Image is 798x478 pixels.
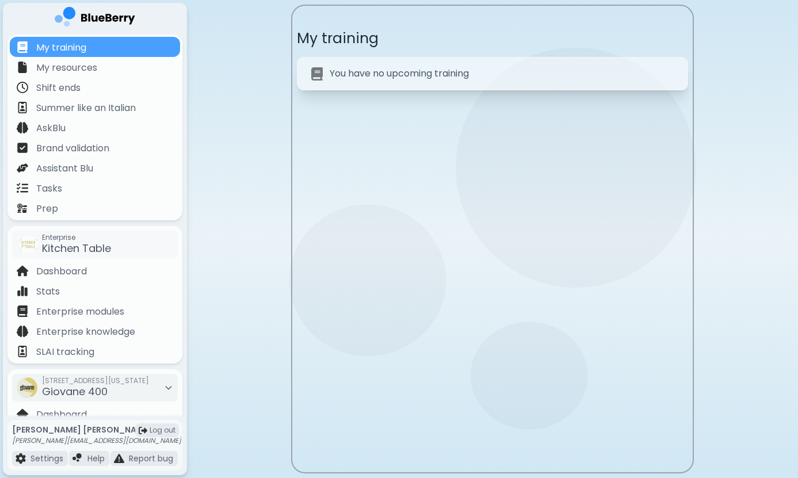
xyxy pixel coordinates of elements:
img: file icon [17,182,28,194]
img: file icon [17,408,28,420]
img: logout [139,426,147,435]
p: Report bug [129,453,173,464]
p: Dashboard [36,265,87,278]
p: Assistant Blu [36,162,93,175]
p: Enterprise modules [36,305,124,319]
p: Brand validation [36,142,109,155]
img: file icon [72,453,83,464]
p: My resources [36,61,97,75]
img: file icon [17,102,28,113]
span: Giovane 400 [42,384,108,399]
p: Stats [36,285,60,299]
span: Enterprise [42,233,111,242]
img: file icon [17,142,28,154]
img: file icon [114,453,124,464]
img: company thumbnail [17,377,37,398]
img: file icon [17,346,28,357]
span: Log out [150,426,175,435]
img: file icon [17,202,28,214]
p: Enterprise knowledge [36,325,135,339]
img: file icon [17,285,28,297]
p: Tasks [36,182,62,196]
p: Dashboard [36,408,87,422]
img: file icon [17,326,28,337]
p: My training [36,41,86,55]
p: SLAI tracking [36,345,94,359]
p: My training [297,29,688,48]
img: file icon [17,62,28,73]
img: file icon [17,162,28,174]
img: company logo [55,7,135,30]
p: Summer like an Italian [36,101,136,115]
p: Settings [30,453,63,464]
p: You have no upcoming training [330,67,469,81]
p: Prep [36,202,58,216]
img: file icon [17,305,28,317]
img: No modules [311,67,323,81]
img: file icon [17,265,28,277]
img: file icon [17,122,28,133]
img: file icon [17,41,28,53]
p: [PERSON_NAME][EMAIL_ADDRESS][DOMAIN_NAME] [12,436,181,445]
p: AskBlu [36,121,66,135]
span: Kitchen Table [42,241,111,255]
span: [STREET_ADDRESS][US_STATE] [42,376,149,385]
img: company thumbnail [19,235,37,254]
img: file icon [17,82,28,93]
p: Help [87,453,105,464]
p: Shift ends [36,81,81,95]
img: file icon [16,453,26,464]
p: [PERSON_NAME] [PERSON_NAME] [12,425,181,435]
